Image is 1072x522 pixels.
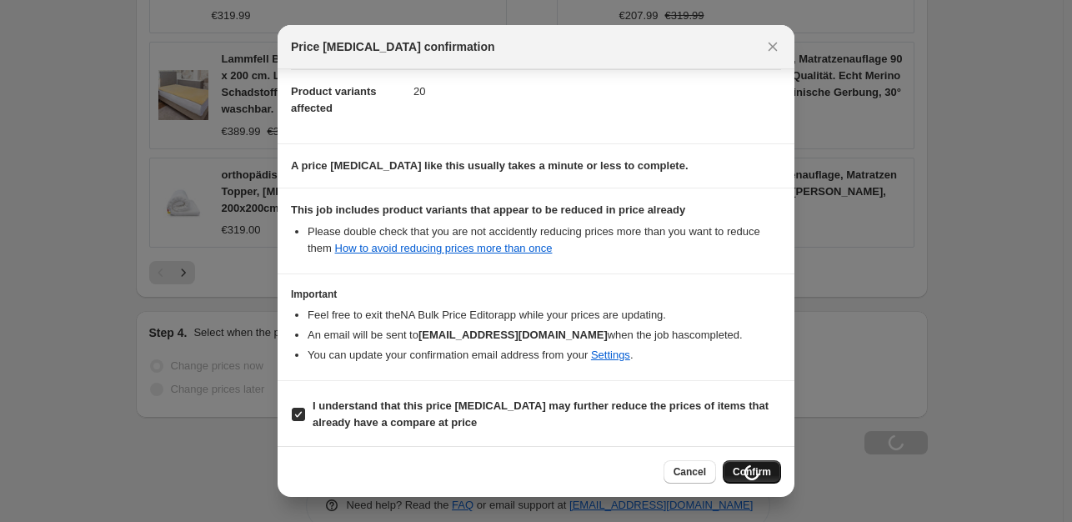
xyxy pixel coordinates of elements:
li: You can update your confirmation email address from your . [308,347,781,364]
span: Price [MEDICAL_DATA] confirmation [291,38,495,55]
button: Cancel [664,460,716,484]
b: I understand that this price [MEDICAL_DATA] may further reduce the prices of items that already h... [313,399,769,429]
span: Cancel [674,465,706,479]
dd: 20 [413,69,781,113]
h3: Important [291,288,781,301]
b: This job includes product variants that appear to be reduced in price already [291,203,685,216]
span: Product variants affected [291,85,377,114]
b: A price [MEDICAL_DATA] like this usually takes a minute or less to complete. [291,159,689,172]
li: An email will be sent to when the job has completed . [308,327,781,344]
button: Close [761,35,784,58]
a: How to avoid reducing prices more than once [335,242,553,254]
b: [EMAIL_ADDRESS][DOMAIN_NAME] [418,329,608,341]
li: Feel free to exit the NA Bulk Price Editor app while your prices are updating. [308,307,781,324]
li: Please double check that you are not accidently reducing prices more than you want to reduce them [308,223,781,257]
a: Settings [591,349,630,361]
